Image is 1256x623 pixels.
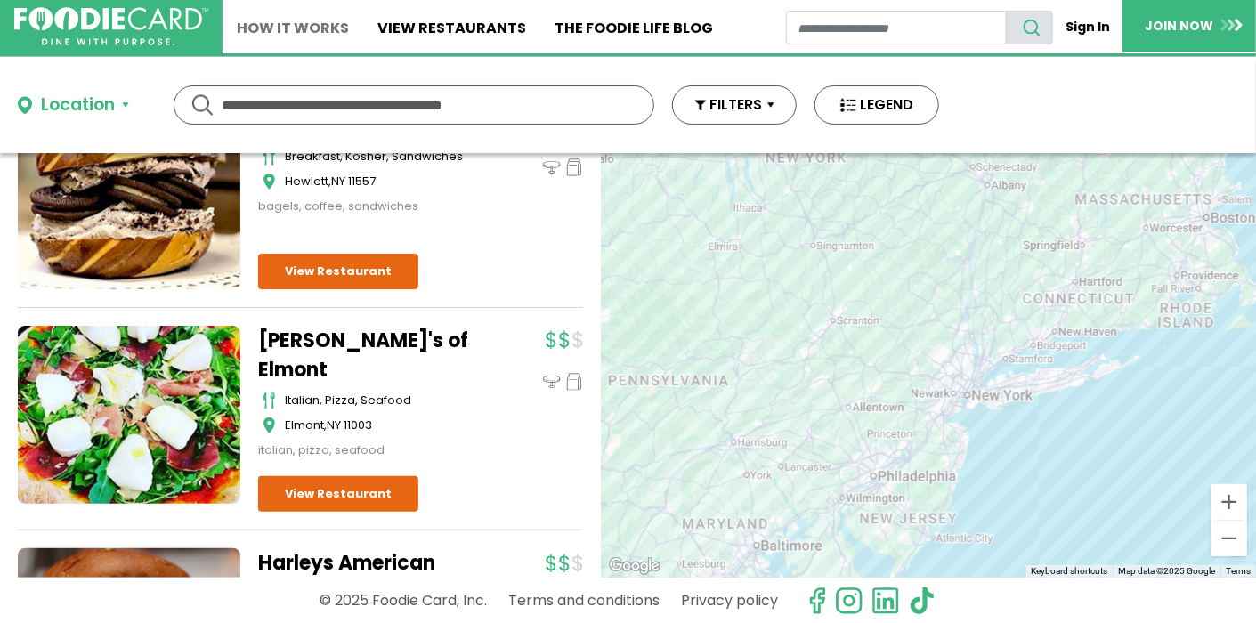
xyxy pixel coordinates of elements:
[285,417,324,433] span: Elmont
[672,85,797,125] button: FILTERS
[814,85,939,125] button: LEGEND
[1211,484,1247,520] button: Zoom in
[565,373,583,391] img: pickup_icon.svg
[327,417,341,433] span: NY
[258,254,418,289] a: View Restaurant
[1053,11,1122,44] a: Sign In
[14,7,208,46] img: FoodieCard; Eat, Drink, Save, Donate
[285,392,481,409] div: italian, pizza, seafood
[258,476,418,512] a: View Restaurant
[1226,566,1251,576] a: Terms
[41,93,115,118] div: Location
[263,392,276,409] img: cutlery_icon.svg
[263,173,276,190] img: map_icon.svg
[803,587,831,615] svg: check us out on facebook
[605,554,664,578] img: Google
[320,585,487,616] p: © 2025 Foodie Card, Inc.
[258,326,481,384] a: [PERSON_NAME]'s of Elmont
[908,587,936,615] img: tiktok.svg
[1118,566,1215,576] span: Map data ©2025 Google
[331,173,345,190] span: NY
[263,417,276,434] img: map_icon.svg
[1031,565,1107,578] button: Keyboard shortcuts
[681,585,778,616] a: Privacy policy
[344,417,372,433] span: 11003
[543,373,561,391] img: dinein_icon.svg
[258,198,481,215] div: bagels, coffee, sandwiches
[18,93,129,118] button: Location
[786,11,1007,44] input: restaurant search
[605,554,664,578] a: Open this area in Google Maps (opens a new window)
[263,148,276,166] img: cutlery_icon.svg
[285,173,481,190] div: ,
[258,548,481,607] a: Harleys American Grille
[258,441,481,459] div: italian, pizza, seafood
[1211,521,1247,556] button: Zoom out
[565,158,583,176] img: pickup_icon.svg
[871,587,900,615] img: linkedin.svg
[348,173,376,190] span: 11557
[285,417,481,434] div: ,
[543,158,561,176] img: dinein_icon.svg
[285,148,481,166] div: breakfast, kosher, sandwiches
[508,585,660,616] a: Terms and conditions
[1006,11,1053,44] button: search
[285,173,328,190] span: Hewlett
